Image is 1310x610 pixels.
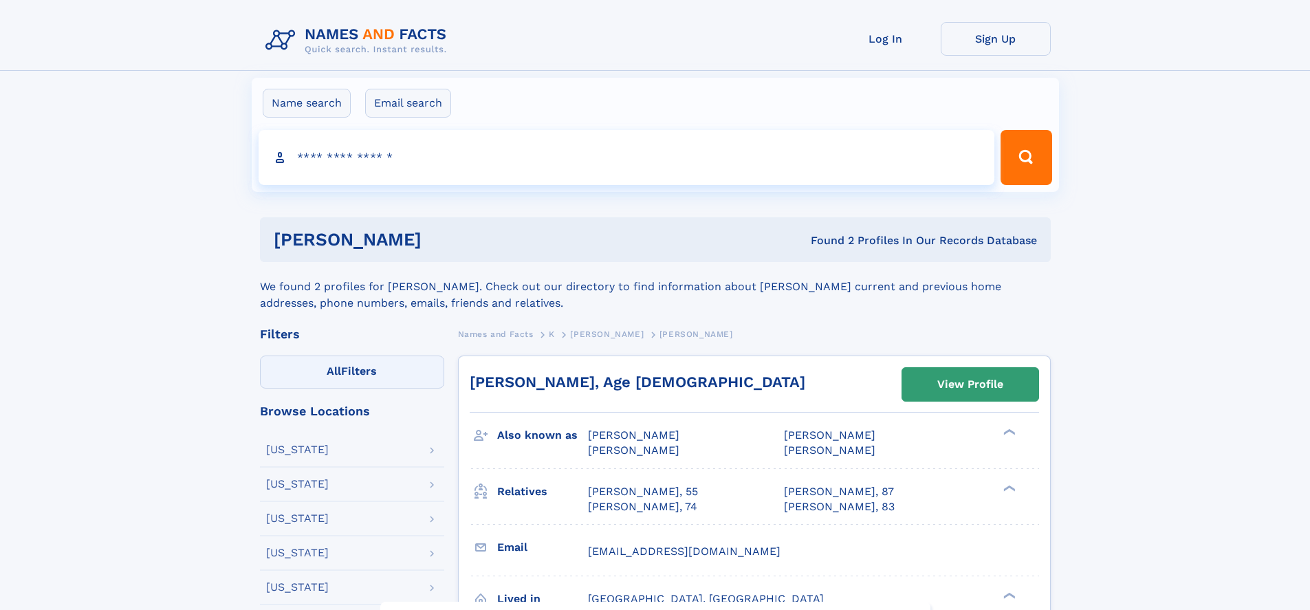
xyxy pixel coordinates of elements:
[260,22,458,59] img: Logo Names and Facts
[549,329,555,339] span: K
[263,89,351,118] label: Name search
[260,356,444,389] label: Filters
[260,262,1051,312] div: We found 2 profiles for [PERSON_NAME]. Check out our directory to find information about [PERSON_...
[784,499,895,514] a: [PERSON_NAME], 83
[470,373,805,391] a: [PERSON_NAME], Age [DEMOGRAPHIC_DATA]
[588,428,679,442] span: [PERSON_NAME]
[260,328,444,340] div: Filters
[266,479,329,490] div: [US_STATE]
[1000,483,1016,492] div: ❯
[659,329,733,339] span: [PERSON_NAME]
[365,89,451,118] label: Email search
[1001,130,1051,185] button: Search Button
[497,424,588,447] h3: Also known as
[588,484,698,499] a: [PERSON_NAME], 55
[784,428,875,442] span: [PERSON_NAME]
[902,368,1038,401] a: View Profile
[266,582,329,593] div: [US_STATE]
[1000,591,1016,600] div: ❯
[266,547,329,558] div: [US_STATE]
[266,444,329,455] div: [US_STATE]
[260,405,444,417] div: Browse Locations
[616,233,1037,248] div: Found 2 Profiles In Our Records Database
[588,592,824,605] span: [GEOGRAPHIC_DATA], [GEOGRAPHIC_DATA]
[588,499,697,514] a: [PERSON_NAME], 74
[274,231,616,248] h1: [PERSON_NAME]
[937,369,1003,400] div: View Profile
[497,480,588,503] h3: Relatives
[941,22,1051,56] a: Sign Up
[266,513,329,524] div: [US_STATE]
[784,484,894,499] a: [PERSON_NAME], 87
[259,130,995,185] input: search input
[588,444,679,457] span: [PERSON_NAME]
[497,536,588,559] h3: Email
[549,325,555,342] a: K
[570,329,644,339] span: [PERSON_NAME]
[588,545,780,558] span: [EMAIL_ADDRESS][DOMAIN_NAME]
[1000,428,1016,437] div: ❯
[784,444,875,457] span: [PERSON_NAME]
[458,325,534,342] a: Names and Facts
[327,364,341,378] span: All
[570,325,644,342] a: [PERSON_NAME]
[831,22,941,56] a: Log In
